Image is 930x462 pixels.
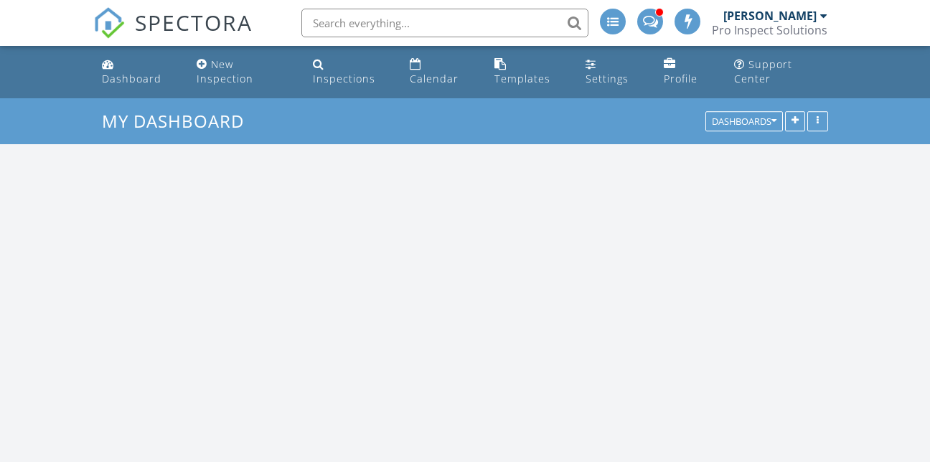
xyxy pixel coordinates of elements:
[96,52,180,93] a: Dashboard
[728,52,835,93] a: Support Center
[494,72,550,85] div: Templates
[489,52,569,93] a: Templates
[135,7,253,37] span: SPECTORA
[586,72,629,85] div: Settings
[102,72,161,85] div: Dashboard
[191,52,296,93] a: New Inspection
[93,7,125,39] img: The Best Home Inspection Software - Spectora
[93,19,253,49] a: SPECTORA
[102,109,256,133] a: My Dashboard
[197,57,253,85] div: New Inspection
[580,52,647,93] a: Settings
[313,72,375,85] div: Inspections
[734,57,792,85] div: Support Center
[664,72,697,85] div: Profile
[712,23,827,37] div: Pro Inspect Solutions
[705,112,783,132] button: Dashboards
[658,52,717,93] a: Company Profile
[301,9,588,37] input: Search everything...
[307,52,393,93] a: Inspections
[410,72,459,85] div: Calendar
[723,9,817,23] div: [PERSON_NAME]
[404,52,476,93] a: Calendar
[712,117,776,127] div: Dashboards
